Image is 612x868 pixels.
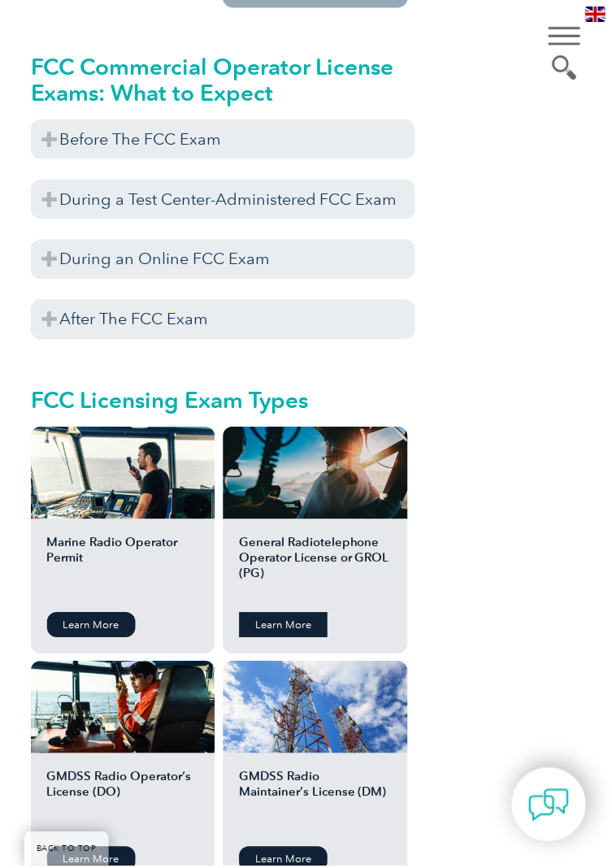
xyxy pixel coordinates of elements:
a: BACK TO TOP [24,834,109,868]
h2: FCC Commercial Operator License Exams: What to Expect [31,54,416,106]
h3: Before The FCC Exam [31,119,416,159]
img: contact-chat.png [530,787,571,827]
a: Learn More [47,614,136,639]
h2: Marine Radio Operator Permit [47,536,200,601]
a: Learn More [240,614,328,639]
h2: General Radiotelephone Operator License or GROL (PG) [240,536,393,601]
h3: During an Online FCC Exam [31,240,416,280]
h2: GMDSS Radio Operator’s License (DO) [47,771,200,836]
img: en [587,7,607,22]
h3: During a Test Center-Administered FCC Exam [31,180,416,219]
h3: After The FCC Exam [31,300,416,340]
h2: FCC Licensing Exam Types [31,388,416,414]
h2: GMDSS Radio Maintainer’s License (DM) [240,771,393,836]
